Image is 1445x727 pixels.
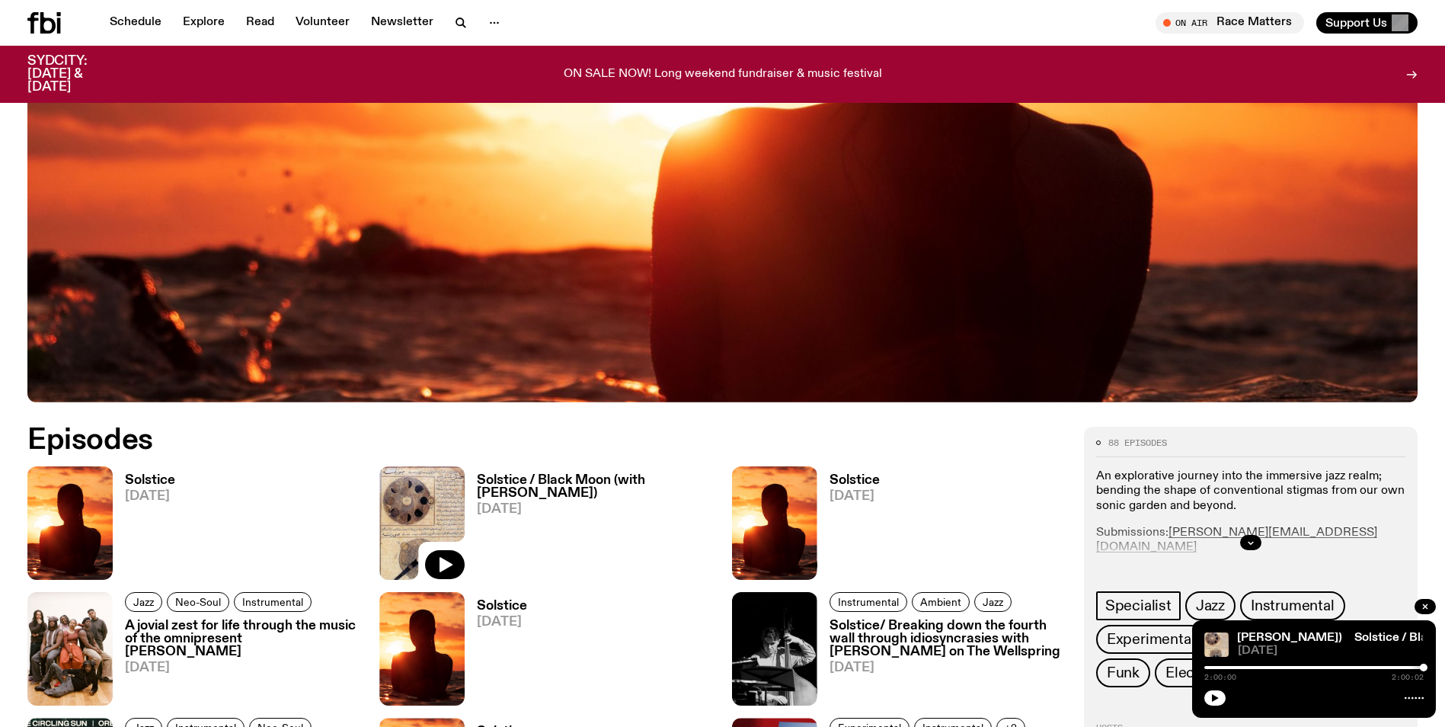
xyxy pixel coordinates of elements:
h3: Solstice / Black Moon (with [PERSON_NAME]) [477,474,713,500]
img: A scanned scripture of medieval islamic astrology illustrating an eclipse [1204,633,1229,657]
h2: Episodes [27,427,948,454]
span: [DATE] [477,616,527,629]
p: ON SALE NOW! Long weekend fundraiser & music festival [564,68,882,82]
span: [DATE] [830,661,1066,674]
a: Solstice / Black Moon (with [PERSON_NAME]) [1085,632,1342,644]
span: [DATE] [1238,645,1424,657]
p: An explorative journey into the immersive jazz realm; bending the shape of conventional stigmas f... [1096,469,1405,514]
span: 88 episodes [1108,439,1167,447]
span: Support Us [1325,16,1387,30]
h3: A jovial zest for life through the music of the omnipresent [PERSON_NAME] [125,620,361,658]
h3: Solstice [477,600,527,613]
span: 2:00:02 [1392,674,1424,681]
a: Solstice / Black Moon (with [PERSON_NAME])[DATE] [465,474,713,580]
span: [DATE] [125,490,175,503]
a: Read [237,12,283,34]
h3: Solstice [830,474,880,487]
span: Jazz [1196,597,1225,614]
button: Support Us [1316,12,1418,34]
a: Experimental [1096,625,1206,654]
span: Neo-Soul [175,596,221,607]
a: Instrumental [830,592,907,612]
a: Explore [174,12,234,34]
a: Newsletter [362,12,443,34]
span: Ambient [920,596,961,607]
a: Funk [1096,658,1150,687]
a: Jazz [1185,591,1236,620]
span: Jazz [133,596,154,607]
img: A girl standing in the ocean as waist level, staring into the rise of the sun. [732,466,817,580]
a: Jazz [974,592,1012,612]
span: [DATE] [830,490,880,503]
a: Neo-Soul [167,592,229,612]
img: Black and white photo of musician Jacques Emery playing his double bass reading sheet music. [732,592,817,706]
a: Electronic [1155,658,1244,687]
a: Instrumental [1240,591,1345,620]
a: Instrumental [234,592,312,612]
a: Solstice[DATE] [113,474,175,580]
span: [DATE] [477,503,713,516]
img: All seven members of Kokoroko either standing, sitting or spread out on the ground. They are hudd... [27,592,113,706]
a: Specialist [1096,591,1181,620]
img: A girl standing in the ocean as waist level, staring into the rise of the sun. [379,592,465,706]
a: Solstice[DATE] [465,600,527,706]
span: Electronic [1165,665,1233,681]
h3: SYDCITY: [DATE] & [DATE] [27,55,125,94]
h3: Solstice [125,474,175,487]
span: Specialist [1105,597,1172,614]
span: Instrumental [1251,597,1335,614]
span: Instrumental [838,596,899,607]
span: Experimental [1107,631,1195,648]
img: A girl standing in the ocean as waist level, staring into the rise of the sun. [27,466,113,580]
span: [DATE] [125,661,361,674]
a: Ambient [912,592,970,612]
a: Jazz [125,592,162,612]
button: On AirRace Matters [1156,12,1304,34]
a: Solstice/ Breaking down the fourth wall through idiosyncrasies with [PERSON_NAME] on The Wellspri... [817,620,1066,706]
span: Funk [1107,665,1140,681]
span: Instrumental [242,596,303,607]
a: A jovial zest for life through the music of the omnipresent [PERSON_NAME][DATE] [113,620,361,706]
span: Jazz [983,596,1003,607]
a: Volunteer [286,12,359,34]
h3: Solstice/ Breaking down the fourth wall through idiosyncrasies with [PERSON_NAME] on The Wellspring [830,620,1066,658]
a: Solstice[DATE] [817,474,880,580]
a: Schedule [101,12,171,34]
span: 2:00:00 [1204,674,1236,681]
